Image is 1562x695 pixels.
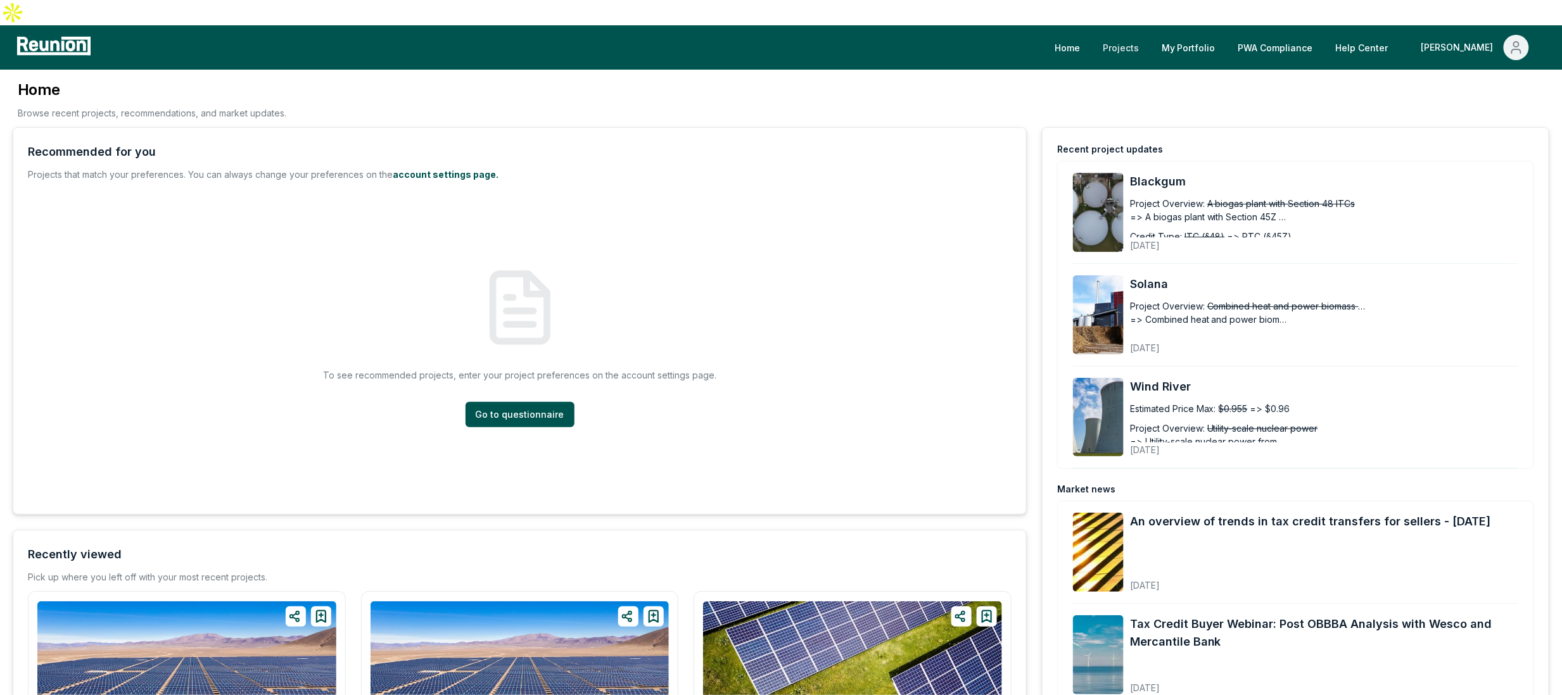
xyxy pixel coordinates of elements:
span: Combined heat and power biomass plant with energy community adder [1207,299,1366,313]
a: Tax Credit Buyer Webinar: Post OBBBA Analysis with Wesco and Mercantile Bank [1130,615,1518,651]
div: Project Overview: [1130,422,1205,435]
a: PWA Compliance [1228,35,1323,60]
img: Solana [1073,275,1124,354]
span: Projects that match your preferences. You can always change your preferences on the [28,169,393,180]
p: Browse recent projects, recommendations, and market updates. [18,106,286,120]
nav: Main [1045,35,1549,60]
a: Blackgum [1130,173,1518,191]
a: An overview of trends in tax credit transfers for sellers - [DATE] [1130,513,1491,530]
span: => A biogas plant with Section 45Z PTCs [1130,210,1288,223]
div: Recommended for you [28,143,156,161]
div: Recently viewed [28,546,122,563]
h3: Home [18,80,286,100]
div: Market news [1057,483,1115,496]
div: Recent project updates [1057,143,1163,156]
p: To see recommended projects, enter your project preferences on the account settings page. [323,368,716,382]
a: My Portfolio [1152,35,1226,60]
a: Home [1045,35,1090,60]
img: Blackgum [1073,173,1124,252]
span: Utility-scale nuclear power [1207,422,1318,435]
a: account settings page. [393,169,498,180]
span: $0.955 [1219,402,1248,415]
span: A biogas plant with Section 48 ITCs [1207,197,1356,210]
div: [DATE] [1130,230,1336,252]
a: Help Center [1326,35,1399,60]
div: Estimated Price Max: [1130,402,1216,415]
div: Project Overview: [1130,299,1205,313]
span: => Combined heat and power biomass plant with energy community and [MEDICAL_DATA] adder [1130,313,1288,326]
div: [DATE] [1130,570,1491,592]
img: Wind River [1073,378,1124,457]
div: Pick up where you left off with your most recent projects. [28,571,267,584]
a: Solana [1130,275,1518,293]
div: [DATE] [1130,672,1518,694]
div: Project Overview: [1130,197,1205,210]
a: Projects [1093,35,1149,60]
div: [PERSON_NAME] [1421,35,1499,60]
a: Go to questionnaire [466,402,575,427]
span: => $0.96 [1250,402,1290,415]
img: Tax Credit Buyer Webinar: Post OBBBA Analysis with Wesco and Mercantile Bank [1073,615,1124,694]
button: [PERSON_NAME] [1411,35,1539,60]
a: Wind River [1130,378,1518,396]
div: [DATE] [1130,434,1336,456]
div: [DATE] [1130,332,1336,354]
img: An overview of trends in tax credit transfers for sellers - September 2025 [1073,513,1124,592]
